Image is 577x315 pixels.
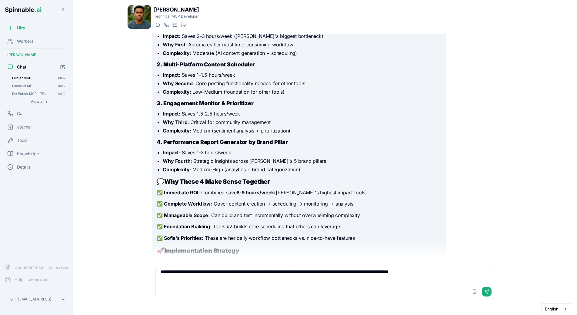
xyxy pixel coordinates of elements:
span: Coming Soon [47,265,70,270]
span: S [10,297,13,302]
strong: Impact [163,33,179,39]
span: Journal [17,124,32,130]
img: Liam Kim [128,5,151,29]
p: : Cover content creation → scheduling → monitoring → analysis [157,200,441,208]
h2: 🚀 [157,246,441,255]
p: : Tools #2 builds core scheduling that others can leverage [157,223,441,231]
strong: Complexity [163,89,189,95]
span: Call [17,111,24,117]
div: [PERSON_NAME] [2,50,70,60]
li: : Low-Medium (foundation for other tools) [163,88,441,96]
strong: Why Fourth [163,158,190,164]
span: › [45,99,47,104]
strong: ✅ Manageable Scope [157,212,208,218]
li: : Strategic insights across [PERSON_NAME]'s 5 brand pillars [163,157,441,165]
li: : Critical for community management [163,119,441,126]
strong: 4. Performance Report Generator by Brand Pillar [157,139,288,145]
span: .ai [34,6,42,13]
span: Documentation [15,264,45,270]
span: Tools [17,137,27,143]
span: Factorial MCP [12,84,49,88]
strong: ✅ Complete Workflow [157,201,211,207]
span: Knowledge [17,151,39,157]
span: Coming Soon [26,277,49,283]
li: : Saves 1-1.5 hours/week [163,71,441,79]
span: Workers [17,38,33,44]
strong: Impact [163,72,179,78]
li: : Saves 2-3 hours/week ([PERSON_NAME]'s biggest bottleneck) [163,32,441,40]
strong: ✅ Foundation Building [157,223,210,230]
span: Details [17,164,30,170]
strong: Complexity [163,128,189,134]
button: Start a chat with Liam Kim [154,21,161,28]
strong: Complexity [163,166,189,173]
strong: Why Second [163,80,192,86]
span: View all [31,99,44,104]
li: : Moderate (AI content generation + scheduling) [163,49,441,57]
span: 10:52 [58,84,65,88]
strong: Implementation Strategy [164,247,239,254]
strong: 3. Engagement Monitor & Prioritizer [157,100,253,106]
li: : Saves 1.5-2.5 hours/week [163,110,441,117]
strong: 2. Multi-Platform Content Scheduler [157,61,255,68]
li: : Medium-High (analytics + brand categorization) [163,166,441,173]
span: Spinnable [5,6,42,13]
span: Hire [17,25,25,31]
p: : These are her daily workflow bottlenecks vs. nice-to-have features [157,234,441,242]
a: English [542,303,571,315]
p: [EMAIL_ADDRESS] [18,297,51,302]
strong: ✅ Sofia's Priorities [157,235,202,241]
p: : Can build and test incrementally without overwhelming complexity [157,212,441,219]
div: Language [542,303,571,315]
button: WhatsApp [179,21,187,28]
button: Show all conversations [10,98,68,105]
aside: Language selected: English [542,303,571,315]
button: Start a call with Liam Kim [162,21,170,28]
strong: Why First [163,42,185,48]
span: Chat [17,64,26,70]
button: Start new chat [58,62,68,72]
p: Technical MCP Developer [154,14,199,19]
strong: Why These 4 Make Sense Together [164,178,270,185]
h2: 💭 [157,177,441,186]
img: WhatsApp [181,22,186,27]
button: S[EMAIL_ADDRESS] [5,293,68,305]
strong: ✅ Immediate ROI [157,189,198,196]
span: Re: Publer MCP: Sofia's 12-Tool Requirements Received - Phase 1 Development Plan After those int... [12,92,47,96]
li: : Core posting functionality needed for other tools [163,80,441,87]
strong: 6-9 hours/week [236,189,274,196]
span: [DATE] [55,92,65,96]
span: Help [15,276,24,283]
strong: Impact [163,111,179,117]
li: : Medium (sentiment analysis + prioritization) [163,127,441,134]
li: : Automates her most time-consuming workflow [163,41,441,48]
span: 10:52 [58,76,65,80]
span: Publer MCP [12,76,49,80]
strong: Why Third [163,119,188,125]
h1: [PERSON_NAME] [154,5,199,14]
p: : Combined save ([PERSON_NAME]'s highest impact tools) [157,189,441,197]
button: Send email to liam.kim@getspinnable.ai [171,21,178,28]
li: : Saves 1-2 hours/week [163,149,441,156]
strong: Complexity [163,50,189,56]
strong: Impact [163,149,179,156]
